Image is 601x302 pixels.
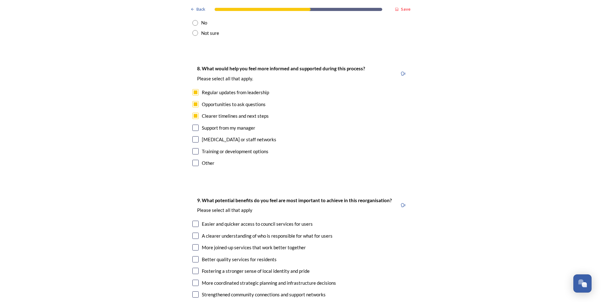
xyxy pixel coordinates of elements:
div: Support from my manager [202,124,255,132]
span: Back [196,6,205,12]
div: Fostering a stronger sense of local identity and pride [202,267,310,275]
div: No [201,19,207,26]
strong: Save [401,6,411,12]
p: Please select all that apply. [197,75,365,82]
div: Opportunities to ask questions [202,101,266,108]
div: More coordinated strategic planning and infrastructure decisions [202,279,336,287]
div: [MEDICAL_DATA] or staff networks [202,136,276,143]
div: Other [202,159,214,167]
div: Strengthened community connections and support networks [202,291,326,298]
div: Clearer timelines and next steps [202,112,269,120]
strong: 8. What would help you feel more informed and supported during this process? [197,66,365,71]
div: Easier and quicker access to council services for users [202,220,313,228]
div: Not sure [201,30,219,37]
div: Training or development options [202,148,268,155]
div: A clearer understanding of who is responsible for what for users [202,232,333,240]
div: Regular updates from leadership [202,89,269,96]
strong: 9. What potential benefits do you feel are most important to achieve in this reorganisation? [197,197,392,203]
p: Please select all that apply [197,207,392,213]
button: Open Chat [573,274,592,293]
div: Better quality services for residents [202,256,277,263]
div: More joined-up services that work better together [202,244,306,251]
